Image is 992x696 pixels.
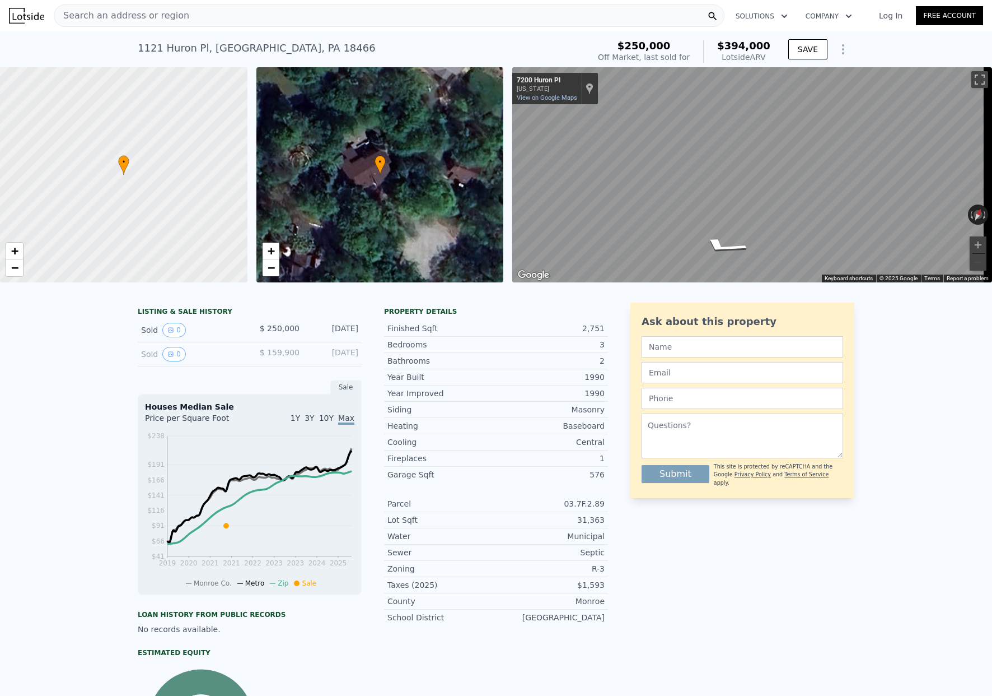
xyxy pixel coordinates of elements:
div: Cooling [387,437,496,448]
div: Water [387,531,496,542]
div: Sold [141,323,241,337]
div: Central [496,437,605,448]
div: Price per Square Foot [145,412,250,430]
span: $ 250,000 [260,324,300,333]
span: − [267,261,274,275]
div: • [118,155,129,175]
tspan: $41 [152,553,165,560]
tspan: $141 [147,491,165,499]
img: Lotside [9,8,44,24]
span: + [11,244,18,258]
span: 1Y [291,414,300,423]
div: Sold [141,347,241,361]
div: Lot Sqft [387,514,496,526]
a: Zoom out [263,259,279,276]
input: Phone [642,388,843,409]
input: Email [642,362,843,383]
div: 1990 [496,388,605,399]
a: Report a problem [947,275,989,281]
a: Show location on map [586,82,593,95]
div: Year Built [387,372,496,383]
button: View historical data [162,347,186,361]
tspan: 2025 [330,559,347,567]
tspan: $116 [147,507,165,514]
a: Privacy Policy [734,471,771,477]
div: 2,751 [496,323,605,334]
span: Metro [245,579,264,587]
div: Heating [387,420,496,431]
div: 7200 Huron Pl [517,76,577,85]
div: LISTING & SALE HISTORY [138,307,362,318]
span: Monroe Co. [194,579,232,587]
div: Year Improved [387,388,496,399]
div: Monroe [496,596,605,607]
div: Sewer [387,547,496,558]
div: 3 [496,339,605,350]
div: 31,363 [496,514,605,526]
div: 1 [496,453,605,464]
tspan: $238 [147,432,165,440]
div: County [387,596,496,607]
path: Go South, Huron Pl [681,233,765,258]
button: Submit [642,465,709,483]
img: Google [515,268,552,282]
a: View on Google Maps [517,94,577,101]
tspan: $91 [152,522,165,530]
div: 1121 Huron Pl , [GEOGRAPHIC_DATA] , PA 18466 [138,40,376,56]
span: • [375,157,386,167]
tspan: $66 [152,537,165,545]
div: Septic [496,547,605,558]
div: 1990 [496,372,605,383]
span: $394,000 [717,40,770,52]
div: Loan history from public records [138,610,362,619]
div: 576 [496,469,605,480]
div: Garage Sqft [387,469,496,480]
button: Toggle fullscreen view [971,71,988,88]
span: Sale [302,579,316,587]
div: Siding [387,404,496,415]
div: $1,593 [496,579,605,591]
span: + [267,244,274,258]
div: Lotside ARV [717,52,770,63]
span: − [11,261,18,275]
span: Search an address or region [54,9,189,22]
div: Houses Median Sale [145,401,354,412]
span: • [118,157,129,167]
a: Free Account [916,6,983,25]
a: Log In [865,10,916,21]
div: Masonry [496,404,605,415]
button: Zoom out [970,254,986,271]
button: Company [797,6,861,26]
div: Ask about this property [642,314,843,330]
div: Sale [330,380,362,395]
div: Zoning [387,563,496,574]
div: Estimated Equity [138,648,362,657]
div: [US_STATE] [517,85,577,92]
button: Zoom in [970,236,986,253]
div: School District [387,612,496,623]
tspan: 2023 [287,559,305,567]
button: Rotate counterclockwise [968,205,974,225]
div: Street View [512,67,992,282]
span: Zip [278,579,288,587]
div: Bathrooms [387,355,496,366]
a: Zoom in [263,243,279,259]
div: Property details [384,307,608,316]
a: Zoom in [6,243,23,259]
span: © 2025 Google [879,275,918,281]
a: Zoom out [6,259,23,276]
button: Show Options [832,38,854,61]
div: 2 [496,355,605,366]
button: View historical data [162,323,186,337]
div: Map [512,67,992,282]
div: 03.7F.2.89 [496,498,605,509]
span: 10Y [319,414,334,423]
tspan: 2024 [308,559,326,567]
div: No records available. [138,624,362,635]
a: Terms of Service [784,471,829,477]
a: Terms (opens in new tab) [924,275,940,281]
button: Rotate clockwise [982,205,989,225]
div: Municipal [496,531,605,542]
div: Parcel [387,498,496,509]
tspan: 2021 [202,559,219,567]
